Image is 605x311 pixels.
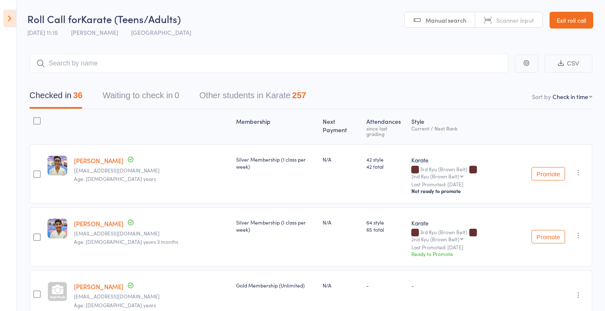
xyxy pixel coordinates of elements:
[233,113,319,141] div: Membership
[174,91,179,100] div: 0
[550,12,593,29] a: Exit roll call
[366,219,405,226] span: 64 style
[411,156,525,164] div: Karate
[411,282,525,289] div: -
[531,230,565,243] button: Promote
[27,28,58,37] span: [DATE] 11:15
[411,173,459,179] div: 2nd Kyu (Brown Belt)
[29,54,508,73] input: Search by name
[200,86,306,109] button: Other students in Karate257
[411,219,525,227] div: Karate
[552,92,588,101] div: Check in time
[74,167,229,173] small: amita555@gmail.com
[323,219,360,226] div: N/A
[236,219,316,233] div: Silver Membership (1 class per week)
[74,238,178,245] span: Age: [DEMOGRAPHIC_DATA] years 3 months
[71,28,118,37] span: [PERSON_NAME]
[532,92,551,101] label: Sort by
[544,55,592,73] button: CSV
[236,156,316,170] div: Silver Membership (1 class per week)
[74,175,156,182] span: Age: [DEMOGRAPHIC_DATA] years
[411,188,525,194] div: Not ready to promote
[411,166,525,179] div: 3rd Kyu (Brown Belt)
[411,229,525,242] div: 3rd Kyu (Brown Belt)
[236,282,316,289] div: Gold Membership (Unlimited)
[411,181,525,187] small: Last Promoted: [DATE]
[366,156,405,163] span: 42 style
[74,230,229,236] small: amita555@gmail.com
[323,156,360,163] div: N/A
[426,16,466,24] span: Manual search
[74,156,124,165] a: [PERSON_NAME]
[319,113,363,141] div: Next Payment
[411,236,459,242] div: 2nd Kyu (Brown Belt)
[411,125,525,131] div: Current / Next Rank
[81,12,181,26] span: Karate (Teens/Adults)
[408,113,528,141] div: Style
[73,91,82,100] div: 36
[27,12,81,26] span: Roll Call for
[411,250,525,257] div: Ready to Promote
[131,28,191,37] span: [GEOGRAPHIC_DATA]
[47,219,67,238] img: image1623140193.png
[363,113,408,141] div: Atten­dances
[292,91,306,100] div: 257
[366,163,405,170] span: 42 total
[74,301,156,308] span: Age: [DEMOGRAPHIC_DATA] years
[47,156,67,175] img: image1622707922.png
[29,86,82,109] button: Checked in36
[366,125,405,136] div: since last grading
[74,219,124,228] a: [PERSON_NAME]
[103,86,179,109] button: Waiting to check in0
[366,226,405,233] span: 65 total
[531,167,565,180] button: Promote
[411,244,525,250] small: Last Promoted: [DATE]
[366,282,405,289] div: -
[74,293,229,299] small: rikmariharrison@gmail.com
[496,16,534,24] span: Scanner input
[323,282,360,289] div: N/A
[74,282,124,291] a: [PERSON_NAME]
